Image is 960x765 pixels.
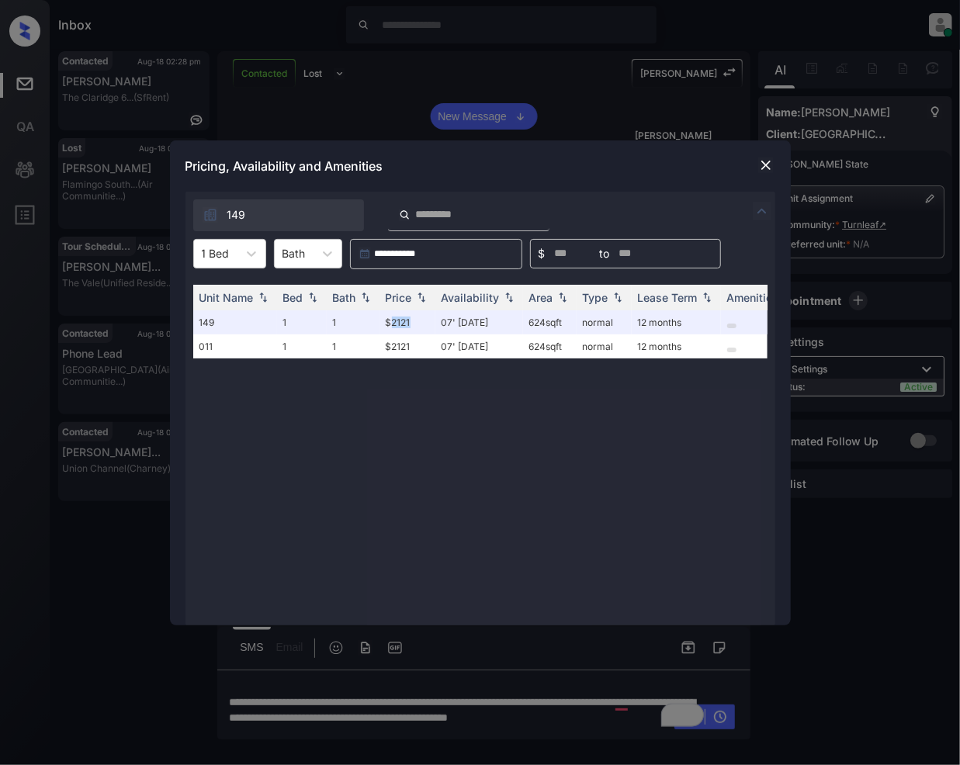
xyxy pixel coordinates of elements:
[227,206,246,223] span: 149
[283,291,303,304] div: Bed
[583,291,608,304] div: Type
[632,310,721,334] td: 12 months
[305,292,321,303] img: sorting
[379,310,435,334] td: $2121
[435,334,523,358] td: 07' [DATE]
[277,334,327,358] td: 1
[379,334,435,358] td: $2121
[193,334,277,358] td: 011
[358,292,373,303] img: sorting
[199,291,254,304] div: Unit Name
[399,208,411,222] img: icon-zuma
[577,334,632,358] td: normal
[523,334,577,358] td: 624 sqft
[442,291,500,304] div: Availability
[529,291,553,304] div: Area
[758,157,774,173] img: close
[170,140,791,192] div: Pricing, Availability and Amenities
[600,245,610,262] span: to
[610,292,626,303] img: sorting
[327,310,379,334] td: 1
[435,310,523,334] td: 07' [DATE]
[277,310,327,334] td: 1
[699,292,715,303] img: sorting
[327,334,379,358] td: 1
[577,310,632,334] td: normal
[632,334,721,358] td: 12 months
[203,207,218,223] img: icon-zuma
[753,202,771,220] img: icon-zuma
[539,245,546,262] span: $
[638,291,698,304] div: Lease Term
[727,291,779,304] div: Amenities
[386,291,412,304] div: Price
[414,292,429,303] img: sorting
[501,292,517,303] img: sorting
[333,291,356,304] div: Bath
[523,310,577,334] td: 624 sqft
[255,292,271,303] img: sorting
[555,292,570,303] img: sorting
[193,310,277,334] td: 149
